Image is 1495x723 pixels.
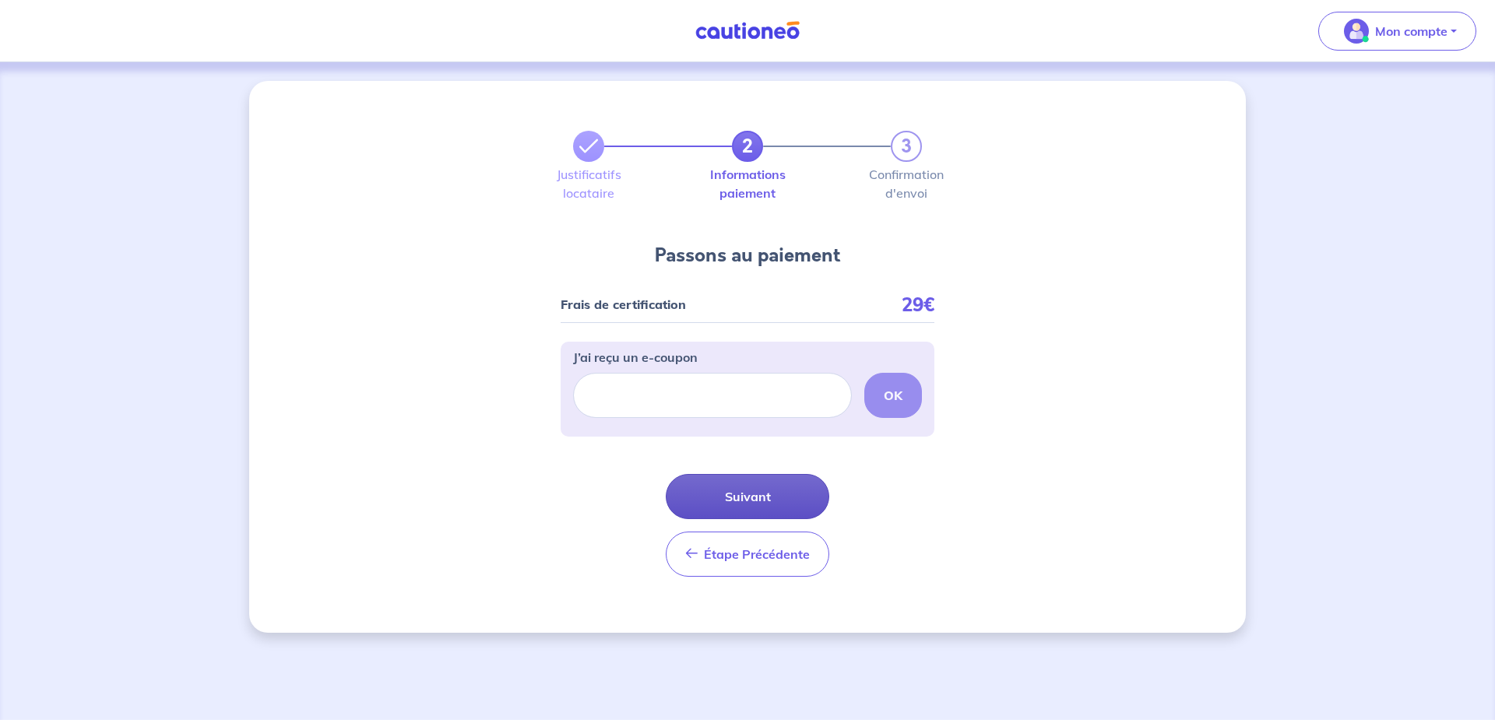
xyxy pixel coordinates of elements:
img: illu_account_valid_menu.svg [1344,19,1369,44]
label: Informations paiement [732,168,763,199]
p: J’ai reçu un e-coupon [573,348,698,367]
label: Justificatifs locataire [573,168,604,199]
p: Frais de certification [561,299,686,310]
p: 29€ [902,299,934,310]
img: Cautioneo [689,21,806,40]
label: Confirmation d'envoi [891,168,922,199]
span: Étape Précédente [704,546,810,562]
a: 2 [732,131,763,162]
p: Mon compte [1375,22,1448,40]
button: Suivant [666,474,829,519]
button: illu_account_valid_menu.svgMon compte [1318,12,1476,51]
h4: Passons au paiement [655,243,840,268]
button: Étape Précédente [666,532,829,577]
